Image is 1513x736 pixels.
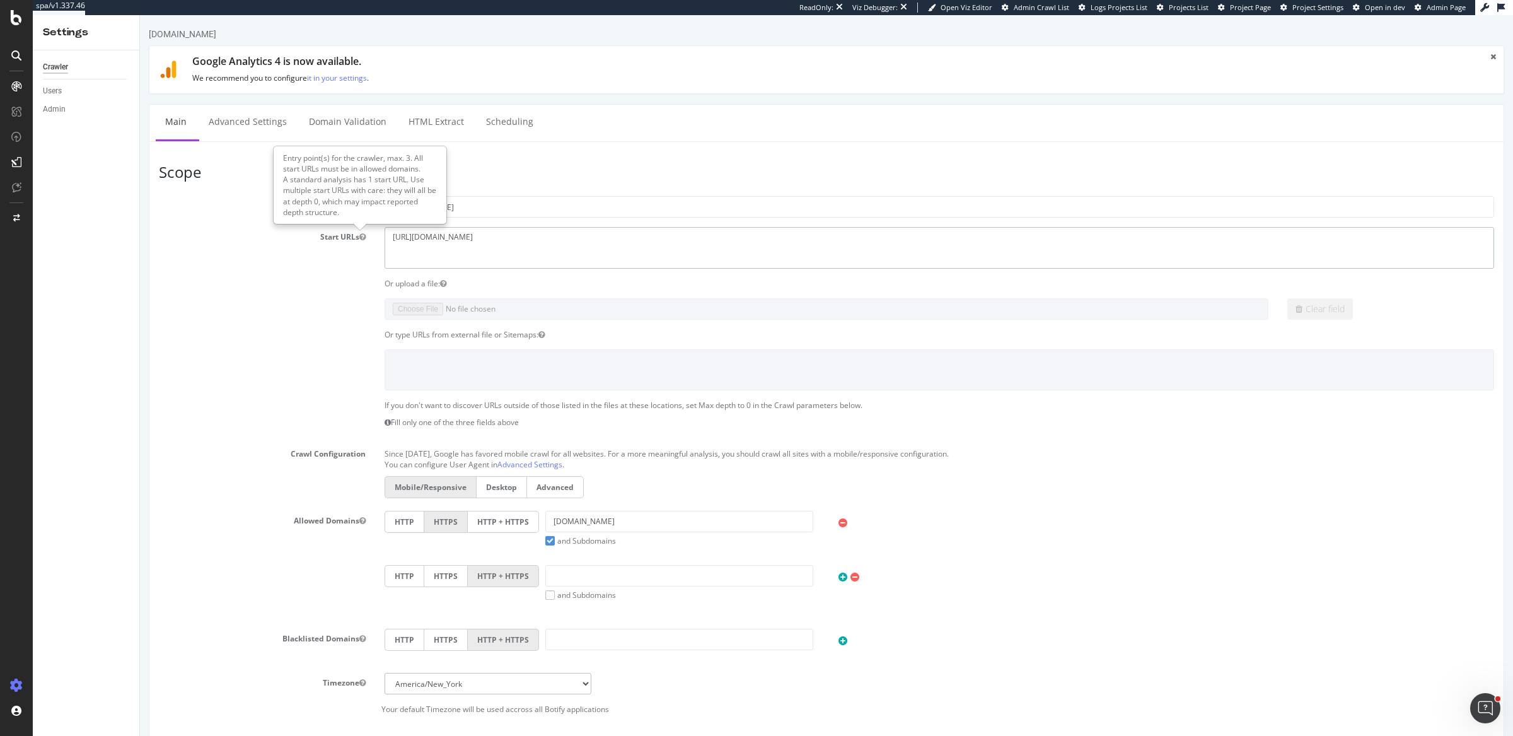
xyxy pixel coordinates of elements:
[9,496,235,511] label: Allowed Domains
[1365,3,1405,12] span: Open in dev
[19,689,1354,699] p: Your default Timezone will be used accross all Botify applications
[43,85,130,98] a: Users
[1427,3,1466,12] span: Admin Page
[245,212,1354,253] textarea: [URL][DOMAIN_NAME]
[852,3,898,13] div: Viz Debugger:
[1079,3,1147,13] a: Logs Projects List
[52,41,1335,52] h1: Google Analytics 4 is now available.
[43,85,62,98] div: Users
[1470,693,1500,723] iframe: Intercom live chat
[219,216,226,227] button: Start URLs
[328,614,399,636] label: HTTP + HTTPS
[1280,3,1343,13] a: Project Settings
[235,314,1364,325] div: Or type URLs from external file or Sitemaps:
[1218,3,1271,13] a: Project Page
[245,444,1354,455] p: You can configure User Agent in .
[52,57,1335,68] p: We recommend you to configure .
[9,614,235,629] label: Blacklisted Domains
[336,461,387,483] label: Desktop
[387,461,444,483] label: Advanced
[1157,3,1209,13] a: Projects List
[59,90,156,124] a: Advanced Settings
[1091,3,1147,12] span: Logs Projects List
[405,575,476,585] label: and Subdomains
[219,662,226,673] button: Timezone
[1415,3,1466,13] a: Admin Page
[1169,3,1209,12] span: Projects List
[245,385,1354,395] p: If you don't want to discover URLs outside of those listed in the files at these locations, set M...
[159,90,256,124] a: Domain Validation
[16,90,56,124] a: Main
[284,614,328,636] label: HTTPS
[9,212,235,227] label: Start URLs
[328,550,399,572] label: HTTP + HTTPS
[43,61,130,74] a: Crawler
[1002,3,1069,13] a: Admin Crawl List
[9,181,235,196] label: Project Name
[9,658,235,673] label: Timezone
[1230,3,1271,12] span: Project Page
[328,496,399,518] label: HTTP + HTTPS
[245,550,284,572] label: HTTP
[941,3,992,12] span: Open Viz Editor
[259,90,333,124] a: HTML Extract
[405,520,476,531] label: and Subdomains
[245,461,336,483] label: Mobile/Responsive
[1353,3,1405,13] a: Open in dev
[219,618,226,629] button: Blacklisted Domains
[357,444,422,455] a: Advanced Settings
[1292,3,1343,12] span: Project Settings
[245,614,284,636] label: HTTP
[284,496,328,518] label: HTTPS
[245,496,284,518] label: HTTP
[219,500,226,511] button: Allowed Domains
[337,90,403,124] a: Scheduling
[245,402,1354,412] p: Fill only one of the three fields above
[928,3,992,13] a: Open Viz Editor
[799,3,833,13] div: ReadOnly:
[20,45,37,63] img: ga4.9118ffdc1441.svg
[9,13,76,25] div: [DOMAIN_NAME]
[1014,3,1069,12] span: Admin Crawl List
[43,103,66,116] div: Admin
[134,132,306,208] div: Entry point(s) for the crawler, max. 3. All start URLs must be in allowed domains. A standard ana...
[43,103,130,116] a: Admin
[19,149,1354,165] h3: Scope
[43,25,129,40] div: Settings
[43,61,68,74] div: Crawler
[167,57,227,68] a: it in your settings
[245,429,1354,444] p: Since [DATE], Google has favored mobile crawl for all websites. For a more meaningful analysis, y...
[284,550,328,572] label: HTTPS
[9,429,235,444] label: Crawl Configuration
[235,263,1364,274] div: Or upload a file:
